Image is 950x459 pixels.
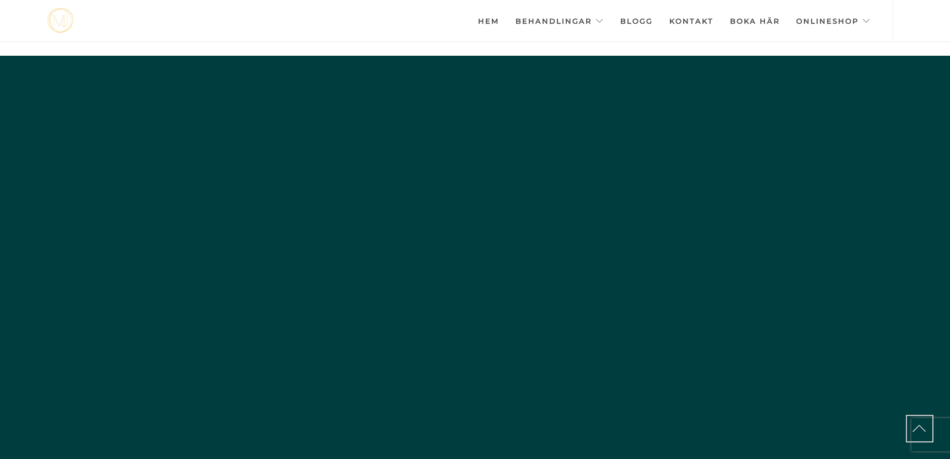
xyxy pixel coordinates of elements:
[669,2,713,40] a: Kontakt
[47,8,73,33] img: mjstudio
[47,8,73,33] a: mjstudio mjstudio mjstudio
[796,2,871,40] a: Onlineshop
[730,2,780,40] a: Boka här
[478,2,499,40] a: Hem
[516,2,604,40] a: Behandlingar
[620,2,653,40] a: Blogg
